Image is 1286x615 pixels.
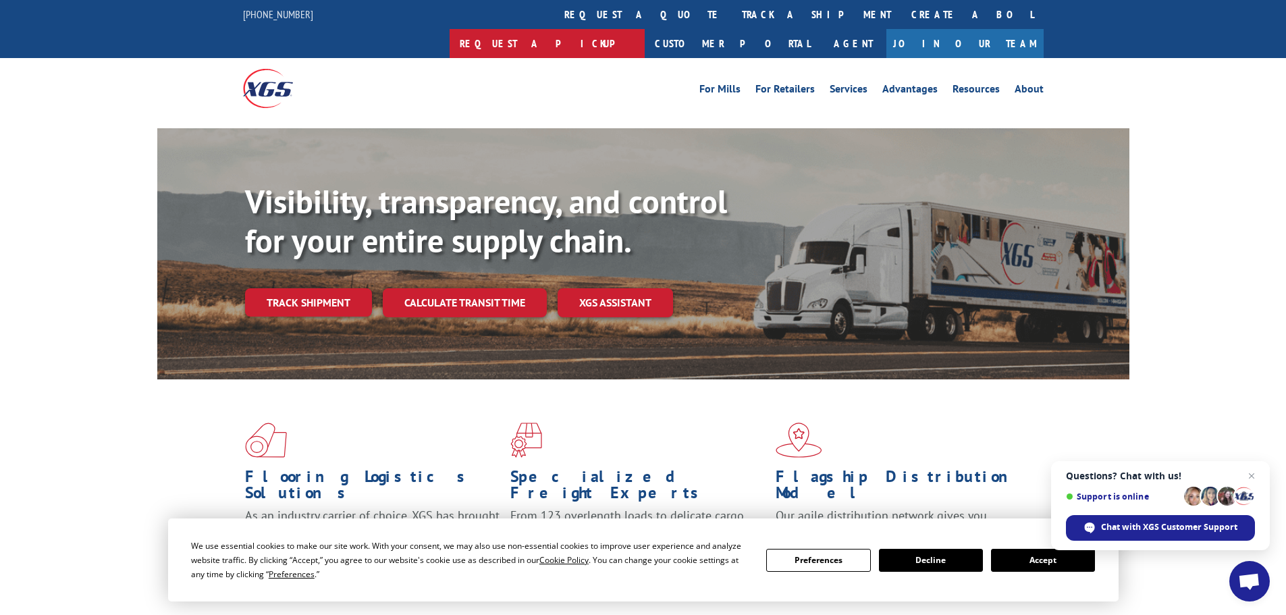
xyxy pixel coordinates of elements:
[886,29,1044,58] a: Join Our Team
[510,423,542,458] img: xgs-icon-focused-on-flooring-red
[450,29,645,58] a: Request a pickup
[766,549,870,572] button: Preferences
[245,423,287,458] img: xgs-icon-total-supply-chain-intelligence-red
[245,288,372,317] a: Track shipment
[510,469,766,508] h1: Specialized Freight Experts
[755,84,815,99] a: For Retailers
[1066,515,1255,541] span: Chat with XGS Customer Support
[168,518,1119,601] div: Cookie Consent Prompt
[539,554,589,566] span: Cookie Policy
[830,84,867,99] a: Services
[882,84,938,99] a: Advantages
[1066,491,1179,502] span: Support is online
[645,29,820,58] a: Customer Portal
[776,508,1024,539] span: Our agile distribution network gives you nationwide inventory management on demand.
[510,508,766,568] p: From 123 overlength loads to delicate cargo, our experienced staff knows the best way to move you...
[1066,471,1255,481] span: Questions? Chat with us!
[245,180,727,261] b: Visibility, transparency, and control for your entire supply chain.
[245,508,500,556] span: As an industry carrier of choice, XGS has brought innovation and dedication to flooring logistics...
[953,84,1000,99] a: Resources
[820,29,886,58] a: Agent
[1101,521,1237,533] span: Chat with XGS Customer Support
[699,84,741,99] a: For Mills
[1229,561,1270,601] a: Open chat
[558,288,673,317] a: XGS ASSISTANT
[1015,84,1044,99] a: About
[243,7,313,21] a: [PHONE_NUMBER]
[245,469,500,508] h1: Flooring Logistics Solutions
[776,423,822,458] img: xgs-icon-flagship-distribution-model-red
[383,288,547,317] a: Calculate transit time
[269,568,315,580] span: Preferences
[991,549,1095,572] button: Accept
[776,469,1031,508] h1: Flagship Distribution Model
[191,539,750,581] div: We use essential cookies to make our site work. With your consent, we may also use non-essential ...
[879,549,983,572] button: Decline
